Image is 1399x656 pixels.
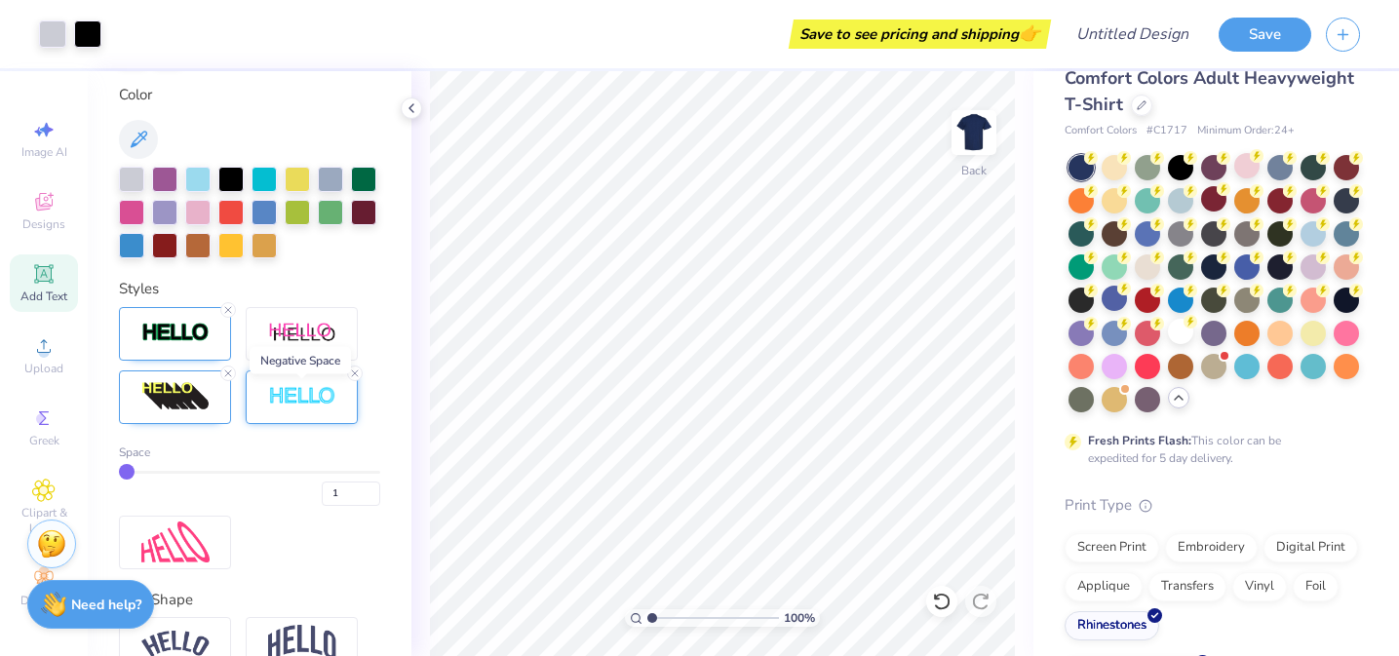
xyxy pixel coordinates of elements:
span: Greek [29,433,59,448]
img: Shadow [268,322,336,346]
div: Back [961,162,987,179]
span: Minimum Order: 24 + [1197,123,1295,139]
button: Save [1219,18,1311,52]
span: Space [119,444,150,461]
strong: Need help? [71,596,141,614]
img: Negative Space [268,386,336,408]
div: Applique [1065,572,1143,601]
span: Clipart & logos [10,505,78,536]
div: Print Type [1065,494,1360,517]
div: Rhinestones [1065,611,1159,640]
div: This color can be expedited for 5 day delivery. [1088,432,1328,467]
div: Screen Print [1065,533,1159,562]
span: Designs [22,216,65,232]
span: 100 % [784,609,815,627]
div: Styles [119,278,380,300]
div: Embroidery [1165,533,1258,562]
img: 3d Illusion [141,381,210,412]
div: Negative Space [250,347,351,374]
span: Decorate [20,593,67,608]
img: Free Distort [141,521,210,563]
div: Digital Print [1263,533,1358,562]
img: Stroke [141,322,210,344]
strong: Fresh Prints Flash: [1088,433,1191,448]
span: Comfort Colors [1065,123,1137,139]
div: Transfers [1148,572,1226,601]
div: Text Shape [119,589,380,611]
span: Upload [24,361,63,376]
span: Add Text [20,289,67,304]
span: Image AI [21,144,67,160]
span: # C1717 [1146,123,1187,139]
div: Color [119,84,380,106]
img: Back [954,113,993,152]
div: Save to see pricing and shipping [794,19,1046,49]
span: 👉 [1019,21,1040,45]
div: Foil [1293,572,1339,601]
input: Untitled Design [1061,15,1204,54]
div: Vinyl [1232,572,1287,601]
